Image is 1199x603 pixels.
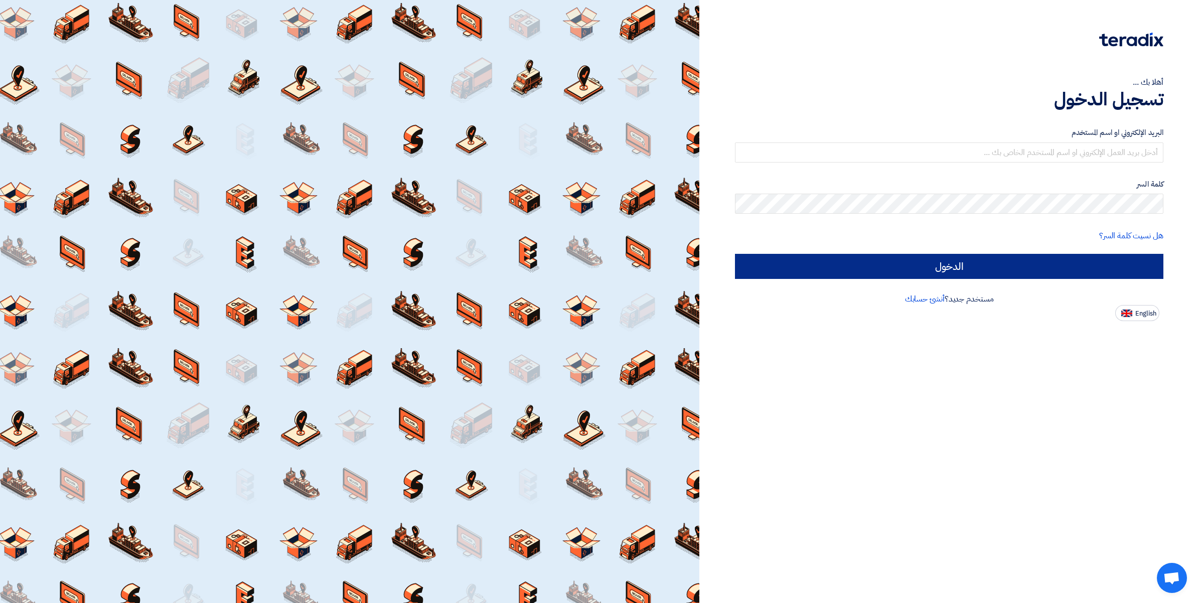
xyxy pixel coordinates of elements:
[1115,305,1159,321] button: English
[735,179,1163,190] label: كلمة السر
[735,88,1163,110] h1: تسجيل الدخول
[1099,230,1163,242] a: هل نسيت كلمة السر؟
[1121,310,1132,317] img: en-US.png
[735,142,1163,163] input: أدخل بريد العمل الإلكتروني او اسم المستخدم الخاص بك ...
[735,76,1163,88] div: أهلا بك ...
[735,254,1163,279] input: الدخول
[1157,563,1187,593] a: Open chat
[1135,310,1156,317] span: English
[735,127,1163,138] label: البريد الإلكتروني او اسم المستخدم
[1099,33,1163,47] img: Teradix logo
[735,293,1163,305] div: مستخدم جديد؟
[905,293,945,305] a: أنشئ حسابك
